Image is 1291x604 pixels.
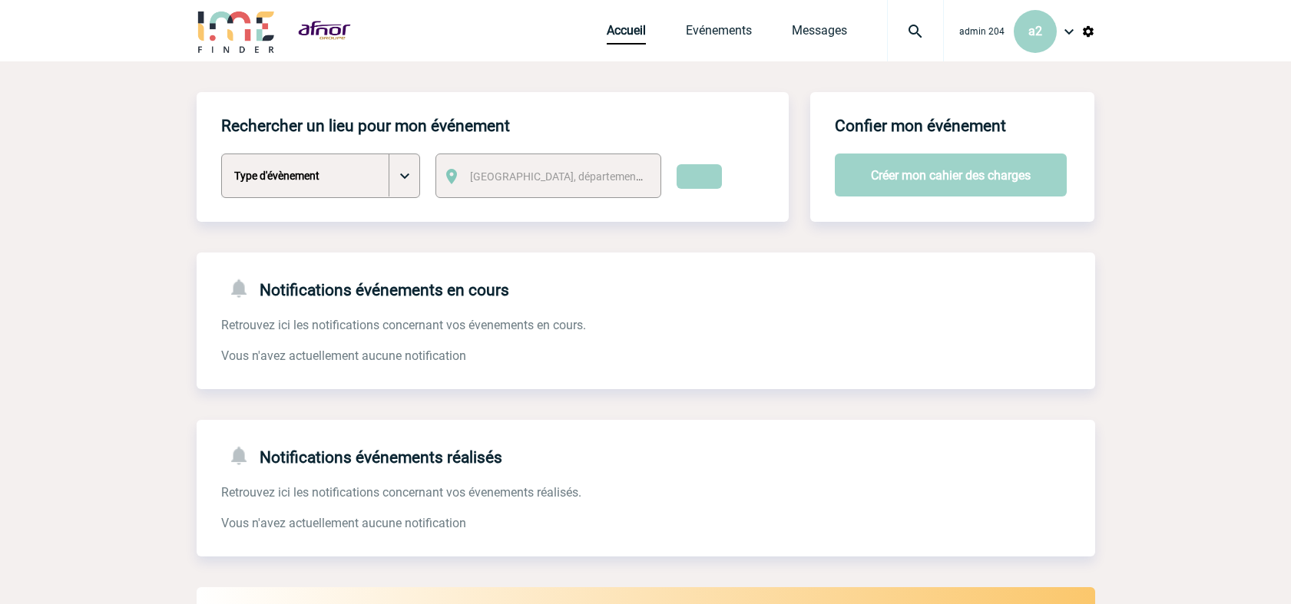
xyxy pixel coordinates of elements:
[792,23,847,45] a: Messages
[835,117,1006,135] h4: Confier mon événement
[470,170,684,183] span: [GEOGRAPHIC_DATA], département, région...
[959,26,1005,37] span: admin 204
[835,153,1067,196] button: Créer mon cahier des charges
[227,277,260,299] img: notifications-24-px-g.png
[227,444,260,467] img: notifications-24-px-g.png
[607,23,646,45] a: Accueil
[221,516,466,530] span: Vous n'avez actuellement aucune notification
[221,117,510,135] h4: Rechercher un lieu pour mon événement
[197,9,276,53] img: IME-Finder
[677,164,722,189] input: Submit
[1028,24,1042,38] span: a2
[686,23,752,45] a: Evénements
[221,277,509,299] h4: Notifications événements en cours
[221,348,466,363] span: Vous n'avez actuellement aucune notification
[221,318,586,332] span: Retrouvez ici les notifications concernant vos évenements en cours.
[221,444,502,467] h4: Notifications événements réalisés
[221,485,581,500] span: Retrouvez ici les notifications concernant vos évenements réalisés.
